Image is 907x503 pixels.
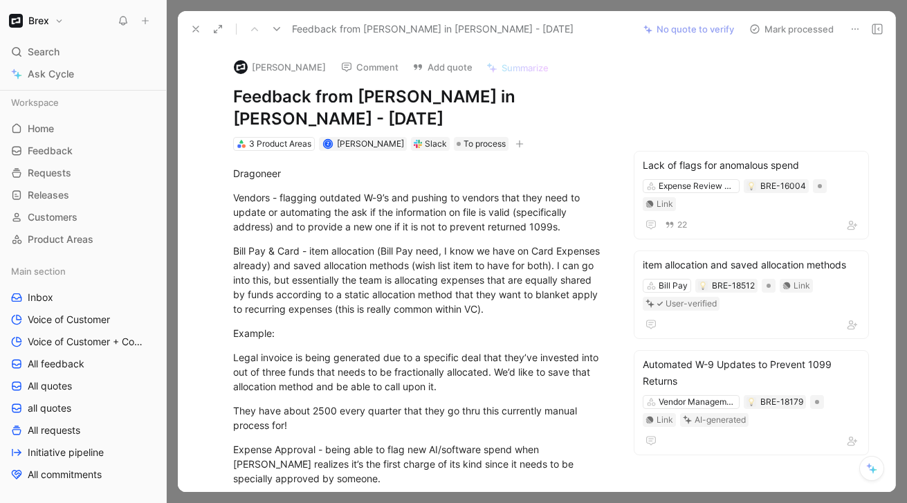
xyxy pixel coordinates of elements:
div: User-verified [666,297,717,311]
span: Voice of Customer [28,313,110,327]
div: Expense Review & Approval [659,179,736,193]
span: Feedback [28,144,73,158]
span: All commitments [28,468,102,482]
div: Lack of flags for anomalous spend [643,157,860,174]
a: Releases [6,185,161,205]
span: Summarize [502,62,549,74]
span: Home [28,122,54,136]
a: Customers [6,207,161,228]
span: Ask Cycle [28,66,74,82]
a: All quotes [6,376,161,396]
a: Product Areas [6,229,161,250]
a: all quotes [6,398,161,419]
div: BRE-18512 [712,279,755,293]
a: Voice of Customer + Commercial NRR Feedback [6,331,161,352]
span: Feedback from [PERSON_NAME] in [PERSON_NAME] - [DATE] [292,21,574,37]
button: 💡 [698,281,708,291]
div: Slack [425,137,447,151]
span: [PERSON_NAME] [337,138,404,149]
span: Customers [28,210,77,224]
button: Mark processed [743,19,840,39]
span: Main section [11,264,66,278]
div: Link [657,197,673,211]
button: BrexBrex [6,11,67,30]
span: Workspace [11,95,59,109]
button: Summarize [480,58,555,77]
span: All quotes [28,379,72,393]
span: To process [464,137,506,151]
a: All requests [6,420,161,441]
span: 22 [677,221,687,229]
button: Add quote [406,57,479,77]
div: Example: [233,326,607,340]
h1: Feedback from [PERSON_NAME] in [PERSON_NAME] - [DATE] [233,86,607,130]
div: Expense Approval - being able to flag new AI/software spend when [PERSON_NAME] realizes it’s the ... [233,442,607,486]
div: Workspace [6,92,161,113]
button: Comment [335,57,405,77]
div: BRE-18179 [760,395,803,409]
div: Link [794,279,810,293]
h1: Brex [28,15,49,27]
a: Feedback [6,140,161,161]
div: Legal invoice is being generated due to a specific deal that they’ve invested into out of three f... [233,350,607,394]
span: Voice of Customer + Commercial NRR Feedback [28,335,147,349]
div: Dragoneer [233,166,607,181]
img: logo [234,60,248,74]
img: 💡 [699,282,707,290]
div: Main section [6,261,161,282]
div: Vendors - flagging outdated W-9’s and pushing to vendors that they need to update or automating t... [233,190,607,234]
div: Vendor Management [659,395,736,409]
div: 3 Product Areas [249,137,311,151]
button: 💡 [746,181,756,191]
div: Z [324,140,331,147]
span: All feedback [28,357,84,371]
span: Inbox [28,291,53,304]
img: 💡 [747,182,755,190]
a: Initiative pipeline [6,442,161,463]
div: They have about 2500 every quarter that they go thru this currently manual process for! [233,403,607,432]
a: Ask Cycle [6,64,161,84]
button: 💡 [746,397,756,407]
div: item allocation and saved allocation methods [643,257,860,273]
div: Link [657,413,673,427]
a: Inbox [6,287,161,308]
span: Initiative pipeline [28,446,104,459]
button: 22 [662,217,690,232]
a: Requests [6,163,161,183]
button: logo[PERSON_NAME] [228,57,332,77]
a: Voice of Customer [6,309,161,330]
span: All requests [28,423,80,437]
img: 💡 [747,398,755,406]
div: Automated W-9 Updates to Prevent 1099 Returns [643,356,860,390]
div: Main sectionInboxVoice of CustomerVoice of Customer + Commercial NRR FeedbackAll feedbackAll quot... [6,261,161,485]
img: Brex [9,14,23,28]
a: All feedback [6,354,161,374]
div: Search [6,42,161,62]
div: To process [454,137,509,151]
div: Bill Pay & Card - item allocation (Bill Pay need, I know we have on Card Expenses already) and sa... [233,244,607,316]
span: Requests [28,166,71,180]
span: Search [28,44,59,60]
span: Releases [28,188,69,202]
span: Product Areas [28,232,93,246]
span: all quotes [28,401,71,415]
div: AI-generated [695,413,746,427]
a: Home [6,118,161,139]
a: All commitments [6,464,161,485]
div: BRE-16004 [760,179,806,193]
div: Bill Pay [659,279,688,293]
button: No quote to verify [637,19,740,39]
